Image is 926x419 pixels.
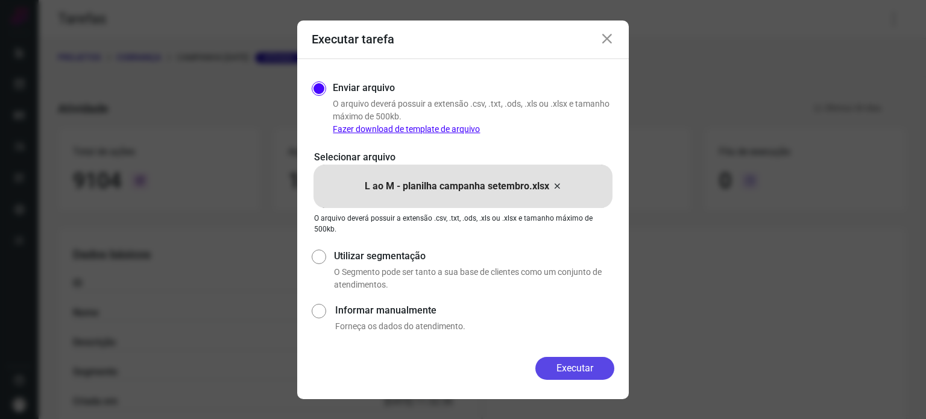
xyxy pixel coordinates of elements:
a: Fazer download de template de arquivo [333,124,480,134]
label: Informar manualmente [335,303,614,318]
p: O arquivo deverá possuir a extensão .csv, .txt, .ods, .xls ou .xlsx e tamanho máximo de 500kb. [333,98,614,136]
p: Forneça os dados do atendimento. [335,320,614,333]
h3: Executar tarefa [312,32,394,46]
label: Enviar arquivo [333,81,395,95]
p: O arquivo deverá possuir a extensão .csv, .txt, .ods, .xls ou .xlsx e tamanho máximo de 500kb. [314,213,612,235]
p: O Segmento pode ser tanto a sua base de clientes como um conjunto de atendimentos. [334,266,614,291]
p: Selecionar arquivo [314,150,612,165]
p: L ao M - planilha campanha setembro.xlsx [365,179,549,194]
label: Utilizar segmentação [334,249,614,263]
button: Executar [535,357,614,380]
